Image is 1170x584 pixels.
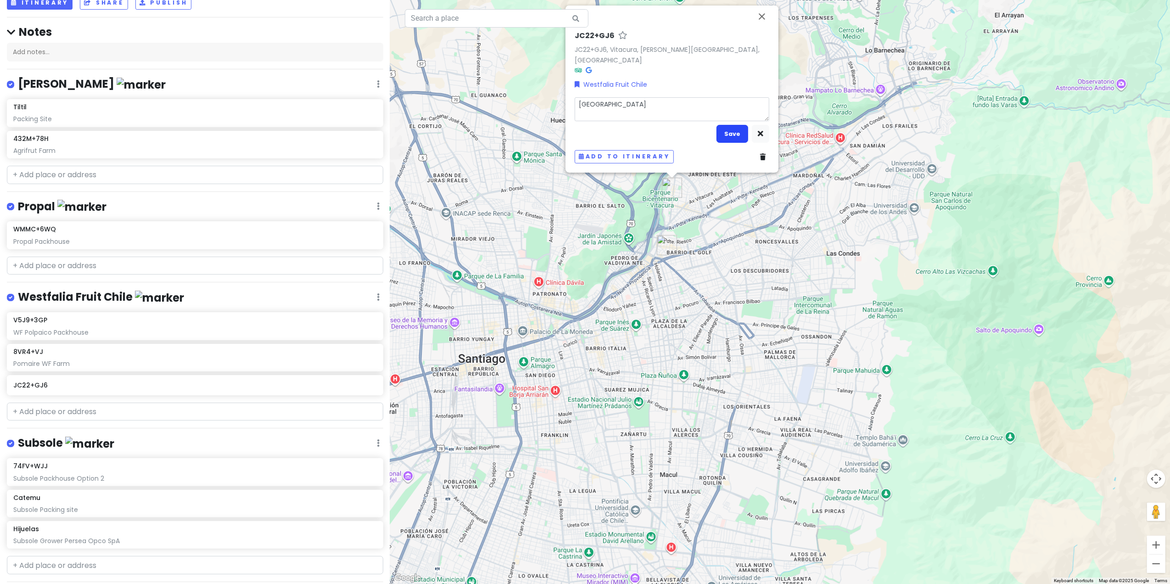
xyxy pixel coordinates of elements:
h6: 432M+78H [13,135,49,143]
button: Drag Pegman onto the map to open Street View [1147,503,1165,521]
a: Open this area in Google Maps (opens a new window) [392,572,423,584]
input: + Add place or address [7,166,383,184]
input: + Add place or address [7,257,383,275]
div: Roger de Flor [653,231,681,259]
div: JC22+GJ6 [658,174,686,202]
div: Subsole Grower Persea Opco SpA [13,537,376,545]
div: Agrifrut Farm [13,146,376,155]
h4: Propal [18,199,106,214]
div: Propal Packhouse [13,237,376,246]
input: + Add place or address [7,556,383,574]
div: Subsole Packing site [13,505,376,514]
span: Map data ©2025 Google [1099,578,1149,583]
div: Add notes... [7,43,383,62]
h4: [PERSON_NAME] [18,77,166,92]
img: marker [57,200,106,214]
h6: V5J9+3GP [13,316,47,324]
h6: Catemu [13,494,40,502]
button: Zoom out [1147,555,1165,573]
h6: WMMC+6WQ [13,225,56,233]
h6: Hijuelas [13,525,39,533]
a: Delete place [760,152,769,162]
img: Google [392,572,423,584]
button: Keyboard shortcuts [1054,578,1093,584]
button: Map camera controls [1147,470,1165,488]
a: Terms (opens in new tab) [1154,578,1167,583]
h4: Subsole [18,436,114,451]
h4: Notes [7,25,383,39]
i: Tripadvisor [575,67,582,73]
div: Pomaire WF Farm [13,359,376,368]
button: Zoom in [1147,536,1165,554]
img: marker [117,78,166,92]
button: Add to itinerary [575,150,674,163]
button: Close [751,6,773,28]
a: Star place [618,31,627,41]
img: marker [65,437,114,451]
a: Westfalia Fruit Chile [575,79,647,90]
input: + Add place or address [7,403,383,421]
h6: 8VR4+VJ [13,348,43,356]
div: Subsole Packhouse Option 2 [13,474,376,483]
h6: 74FV+WJJ [13,462,48,470]
a: JC22+GJ6, Vitacura, [PERSON_NAME][GEOGRAPHIC_DATA], [GEOGRAPHIC_DATA] [575,45,760,65]
h6: JC22+GJ6 [13,381,376,389]
h4: Westfalia Fruit Chile [18,290,184,305]
h6: JC22+GJ6 [575,31,615,41]
i: Google Maps [586,67,592,73]
textarea: [GEOGRAPHIC_DATA] [575,97,769,121]
input: Search a place [405,9,588,28]
h6: Tiltil [13,103,27,111]
img: marker [135,291,184,305]
button: Save [717,125,748,143]
div: Packing Site [13,115,376,123]
div: WF Polpaico Packhouse [13,328,376,337]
